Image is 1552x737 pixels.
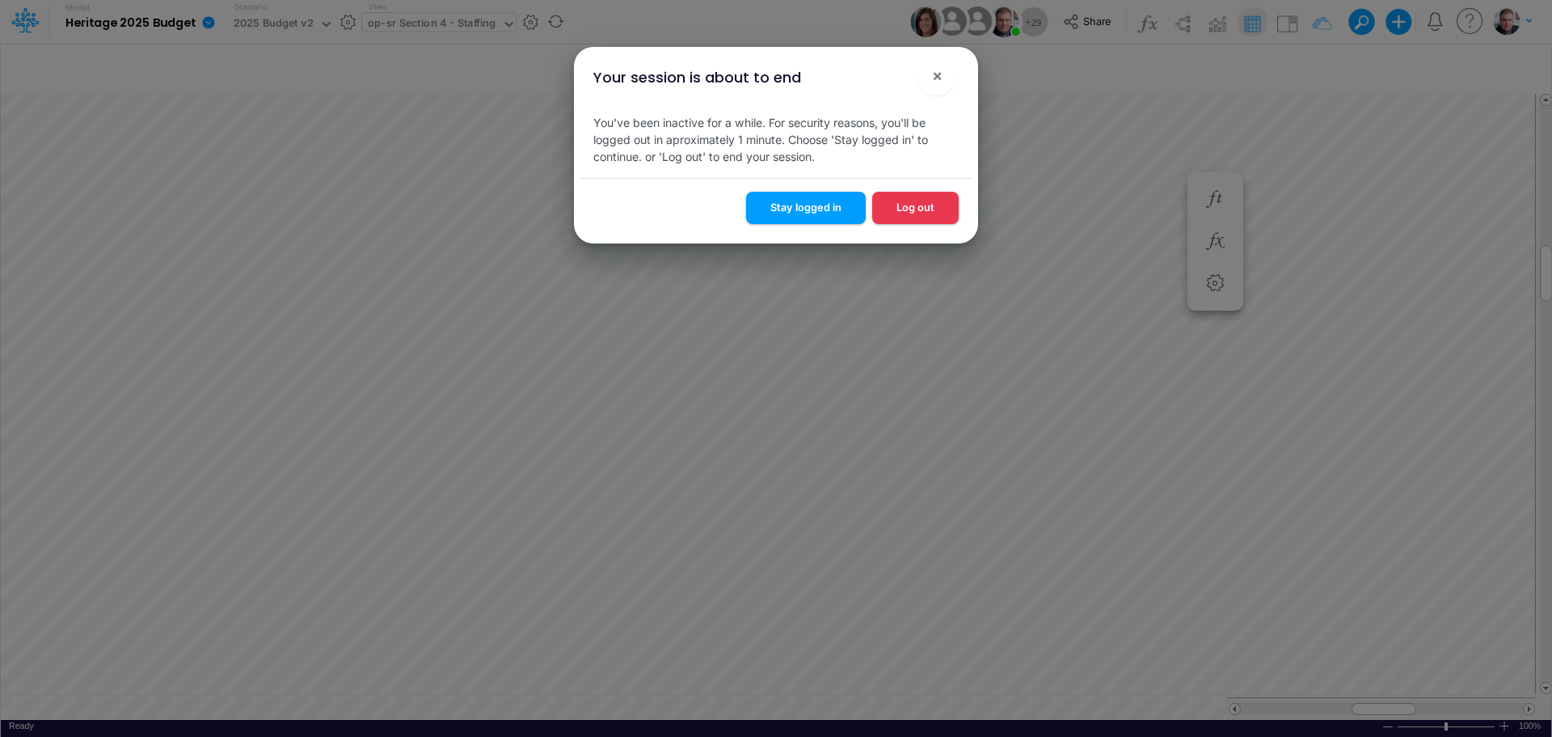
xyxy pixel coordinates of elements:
button: Close [917,57,956,95]
button: Stay logged in [746,192,866,223]
button: Log out [872,192,959,223]
div: Your session is about to end [593,66,801,88]
div: You've been inactive for a while. For security reasons, you'll be logged out in aproximately 1 mi... [580,101,972,178]
span: × [932,66,943,85]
